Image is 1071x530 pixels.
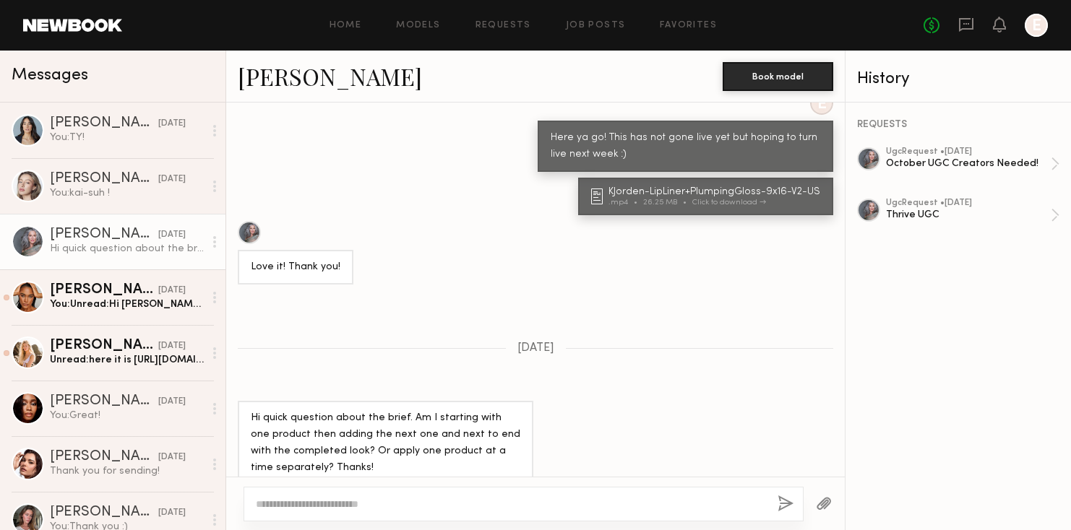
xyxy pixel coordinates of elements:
[857,120,1059,130] div: REQUESTS
[566,21,626,30] a: Job Posts
[50,339,158,353] div: [PERSON_NAME]
[886,208,1051,222] div: Thrive UGC
[517,342,554,355] span: [DATE]
[396,21,440,30] a: Models
[886,199,1059,232] a: ugcRequest •[DATE]Thrive UGC
[330,21,362,30] a: Home
[857,71,1059,87] div: History
[50,227,158,242] div: [PERSON_NAME]
[50,172,158,186] div: [PERSON_NAME]
[723,62,833,91] button: Book model
[886,147,1059,181] a: ugcRequest •[DATE]October UGC Creators Needed!
[251,259,340,276] div: Love it! Thank you!
[660,21,717,30] a: Favorites
[608,199,643,207] div: .mp4
[50,394,158,409] div: [PERSON_NAME]
[476,21,531,30] a: Requests
[50,464,204,478] div: Thank you for sending!
[251,410,520,477] div: Hi quick question about the brief. Am I starting with one product then adding the next one and ne...
[158,284,186,297] div: [DATE]
[158,228,186,242] div: [DATE]
[50,353,204,367] div: Unread: here it is [URL][DOMAIN_NAME]
[723,69,833,82] a: Book model
[12,67,88,84] span: Messages
[50,116,158,131] div: [PERSON_NAME]
[50,242,204,256] div: Hi quick question about the brief. Am I starting with one product then adding the next one and ne...
[886,157,1051,170] div: October UGC Creators Needed!
[158,173,186,186] div: [DATE]
[692,199,766,207] div: Click to download
[50,283,158,297] div: [PERSON_NAME]
[608,187,825,197] div: KJorden-LipLiner+PlumpingGloss-9x16-V2-US
[643,199,692,207] div: 26.25 MB
[551,130,820,163] div: Here ya go! This has not gone live yet but hoping to turn live next week :)
[50,186,204,200] div: You: kai-suh !
[50,450,158,464] div: [PERSON_NAME]
[50,131,204,144] div: You: TY!
[50,297,204,311] div: You: Unread: Hi [PERSON_NAME], This is how we typically brief creators and we have not had an iss...
[50,505,158,520] div: [PERSON_NAME]
[158,506,186,520] div: [DATE]
[1025,14,1048,37] a: E
[158,339,186,353] div: [DATE]
[158,395,186,409] div: [DATE]
[158,451,186,464] div: [DATE]
[886,147,1051,157] div: ugc Request • [DATE]
[50,409,204,422] div: You: Great!
[886,199,1051,208] div: ugc Request • [DATE]
[591,187,825,207] a: KJorden-LipLiner+PlumpingGloss-9x16-V2-US.mp426.25 MBClick to download
[238,61,422,92] a: [PERSON_NAME]
[158,117,186,131] div: [DATE]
